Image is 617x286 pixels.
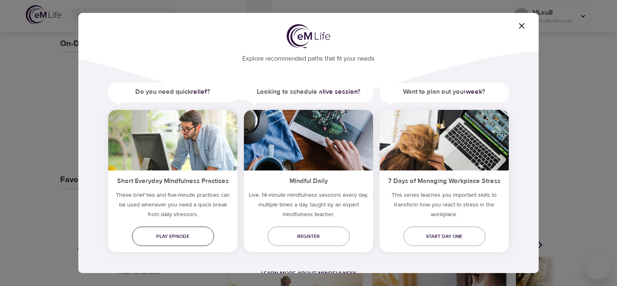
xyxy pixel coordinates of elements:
img: ims [244,110,373,170]
img: ims [108,110,237,170]
span: Register [274,232,343,241]
h5: 7 Days of Managing Workplace Stress [380,170,509,190]
span: Play episode [139,232,208,241]
p: Live, 14-minute mindfulness sessions every day, multiple times a day, taught by an expert mindful... [244,190,373,223]
h5: Looking to schedule a ? [244,83,373,101]
a: week [466,88,482,96]
h5: Mindful Daily [244,170,373,190]
span: Start day one [410,232,479,241]
a: Play episode [132,227,214,246]
h5: These brief two and five-minute practices can be used whenever you need a quick break from daily ... [108,190,237,223]
p: This series teaches you important skills to transform how you react to stress in the workplace. [380,190,509,223]
a: Start day one [403,227,485,246]
h5: Short Everyday Mindfulness Practices [108,170,237,190]
a: Learn more about mindfulness [261,270,357,277]
p: Explore recommended paths that fit your needs [91,49,526,63]
h5: Want to plan out your ? [380,83,509,101]
img: logo [287,24,330,48]
h5: Do you need quick ? [108,83,237,101]
a: live session [323,88,357,96]
a: Register [268,227,350,246]
a: relief [191,88,207,96]
img: ims [380,110,509,170]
